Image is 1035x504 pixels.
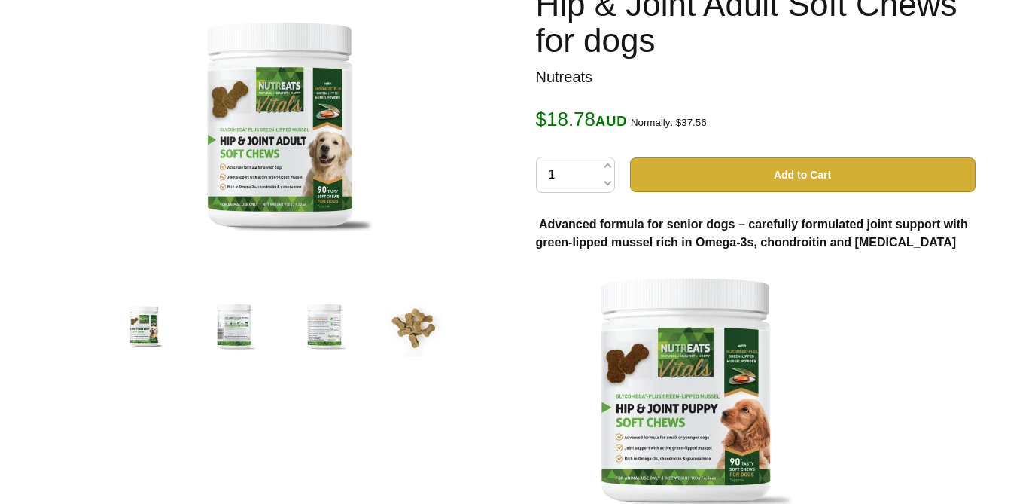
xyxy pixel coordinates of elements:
[630,157,976,192] button: Add to Cart
[631,117,707,128] small: Normally: $37.56
[387,299,444,356] img: Hip & Joint Adult Soft Chews for dogs
[536,108,628,130] span: $18.78
[595,114,627,129] span: AUD
[297,299,354,356] img: Hip & Joint Adult Soft Chews for dogs
[536,68,976,86] p: Nutreats
[121,299,168,356] img: Hip & Joint Adult Soft Chews for dogs
[206,299,263,356] img: Hip & Joint Adult Soft Chews for dogs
